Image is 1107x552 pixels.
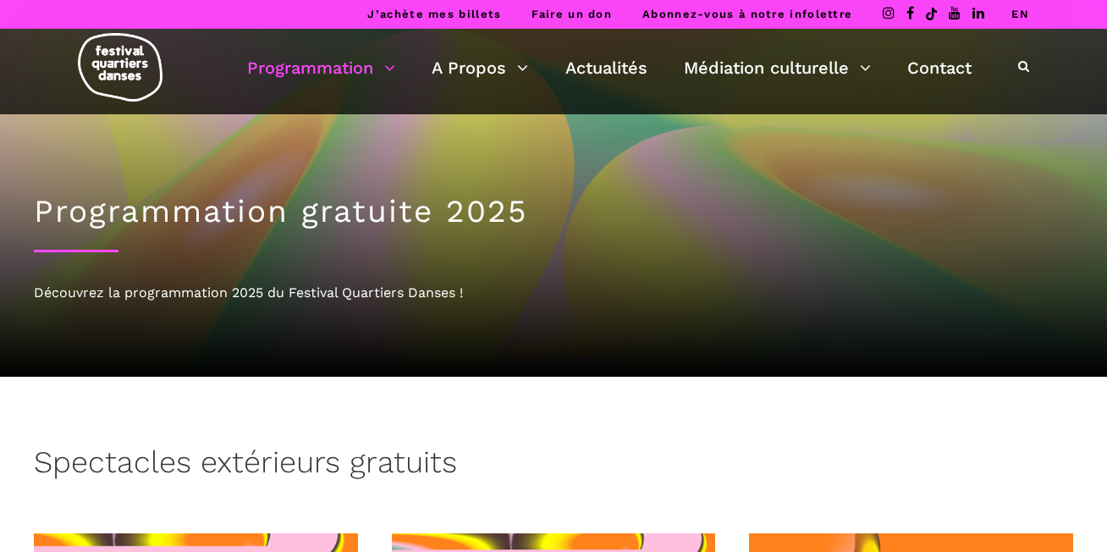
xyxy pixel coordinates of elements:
a: Programmation [247,53,395,82]
a: Actualités [565,53,647,82]
a: Faire un don [531,8,612,20]
div: Découvrez la programmation 2025 du Festival Quartiers Danses ! [34,282,1073,304]
a: Médiation culturelle [684,53,871,82]
h3: Spectacles extérieurs gratuits [34,444,457,487]
a: EN [1011,8,1029,20]
a: J’achète mes billets [367,8,501,20]
img: logo-fqd-med [78,33,162,102]
a: A Propos [432,53,528,82]
a: Contact [907,53,972,82]
a: Abonnez-vous à notre infolettre [642,8,852,20]
h1: Programmation gratuite 2025 [34,193,1073,230]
